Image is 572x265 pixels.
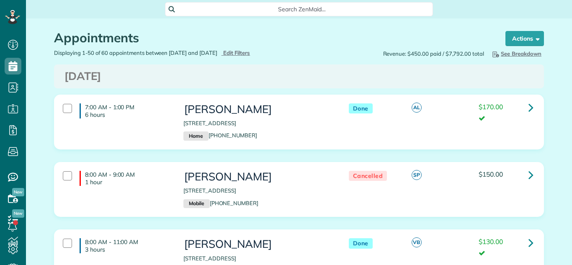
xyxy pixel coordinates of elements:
span: Done [349,238,373,249]
h3: [PERSON_NAME] [183,171,332,183]
button: Actions [505,31,544,46]
small: Mobile [183,199,209,208]
h4: 7:00 AM - 1:00 PM [80,103,171,118]
h3: [PERSON_NAME] [183,103,332,116]
h1: Appointments [54,31,490,45]
span: AL [412,103,422,113]
span: New [12,209,24,218]
span: See Breakdown [491,50,541,57]
a: Mobile[PHONE_NUMBER] [183,200,258,206]
a: Edit Filters [222,49,250,56]
span: Revenue: $450.00 paid / $7,792.00 total [383,50,484,58]
div: Displaying 1-50 of 60 appointments between [DATE] and [DATE] [48,49,299,57]
p: 3 hours [85,246,171,253]
h4: 8:00 AM - 11:00 AM [80,238,171,253]
p: [STREET_ADDRESS] [183,119,332,127]
span: $150.00 [479,170,503,178]
h3: [PERSON_NAME] [183,238,332,250]
small: Home [183,131,208,141]
span: Edit Filters [223,49,250,56]
h3: [DATE] [64,70,533,82]
span: Cancelled [349,171,387,181]
p: [STREET_ADDRESS] [183,187,332,195]
h4: 8:00 AM - 9:00 AM [80,171,171,186]
p: 6 hours [85,111,171,118]
a: Home[PHONE_NUMBER] [183,132,257,139]
span: VB [412,237,422,247]
span: $130.00 [479,237,503,246]
span: New [12,188,24,196]
span: SP [412,170,422,180]
p: 1 hour [85,178,171,186]
button: See Breakdown [488,49,544,58]
p: [STREET_ADDRESS] [183,255,332,262]
span: $170.00 [479,103,503,111]
span: Done [349,103,373,114]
